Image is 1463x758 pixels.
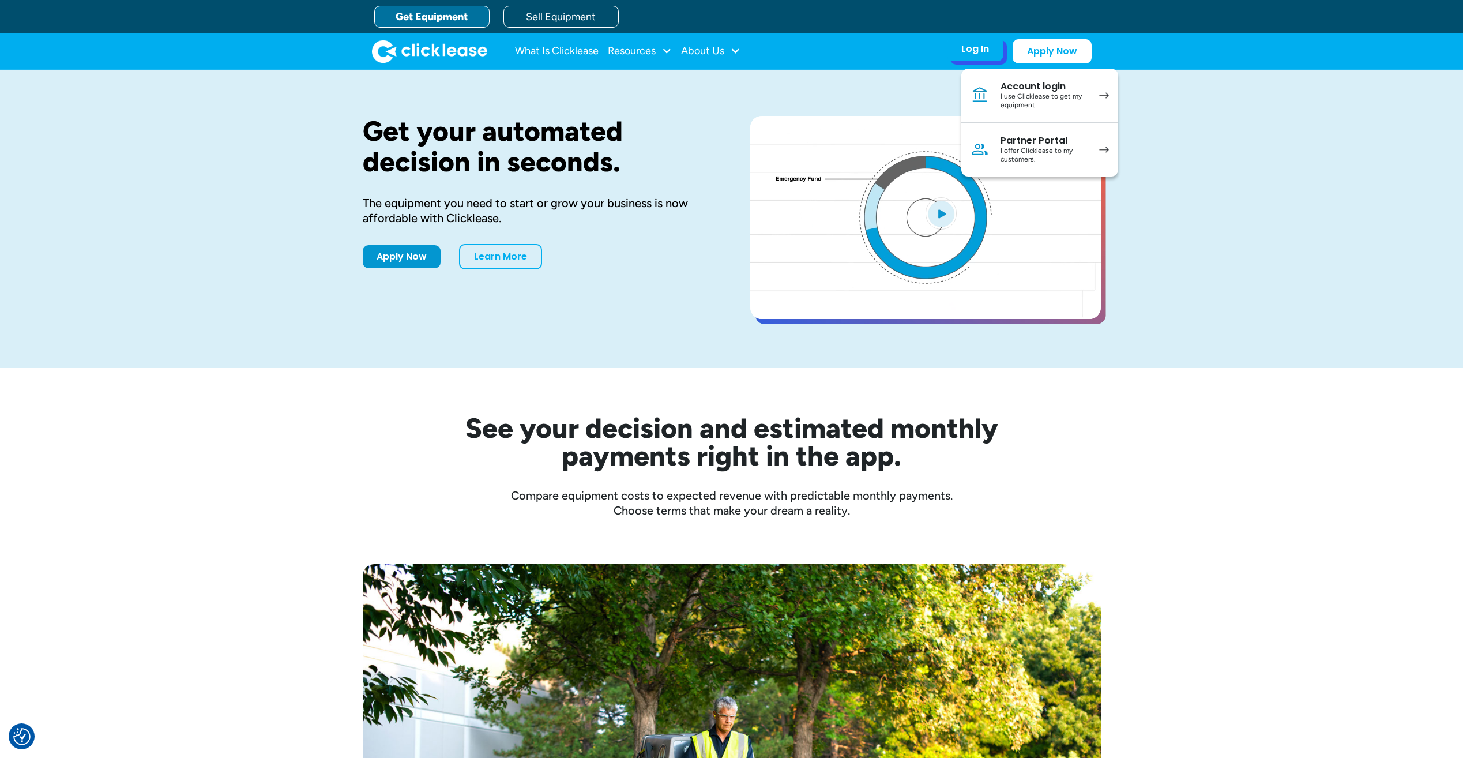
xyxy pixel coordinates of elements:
a: Apply Now [363,245,441,268]
a: Get Equipment [374,6,490,28]
div: Resources [608,40,672,63]
button: Consent Preferences [13,728,31,745]
div: I offer Clicklease to my customers. [1001,147,1088,164]
a: home [372,40,487,63]
div: Partner Portal [1001,135,1088,147]
img: Person icon [971,140,989,159]
img: arrow [1099,147,1109,153]
div: About Us [681,40,740,63]
div: The equipment you need to start or grow your business is now affordable with Clicklease. [363,196,713,226]
h1: Get your automated decision in seconds. [363,116,713,177]
a: Account loginI use Clicklease to get my equipment [961,69,1118,123]
div: Log In [961,43,989,55]
img: Revisit consent button [13,728,31,745]
img: Clicklease logo [372,40,487,63]
a: Partner PortalI offer Clicklease to my customers. [961,123,1118,177]
div: I use Clicklease to get my equipment [1001,92,1088,110]
a: Sell Equipment [503,6,619,28]
div: Account login [1001,81,1088,92]
h2: See your decision and estimated monthly payments right in the app. [409,414,1055,470]
img: Blue play button logo on a light blue circular background [926,197,957,230]
a: open lightbox [750,116,1101,319]
img: Bank icon [971,86,989,104]
div: Compare equipment costs to expected revenue with predictable monthly payments. Choose terms that ... [363,488,1101,518]
a: Apply Now [1013,39,1092,63]
a: Learn More [459,244,542,269]
img: arrow [1099,92,1109,99]
a: What Is Clicklease [515,40,599,63]
nav: Log In [961,69,1118,177]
